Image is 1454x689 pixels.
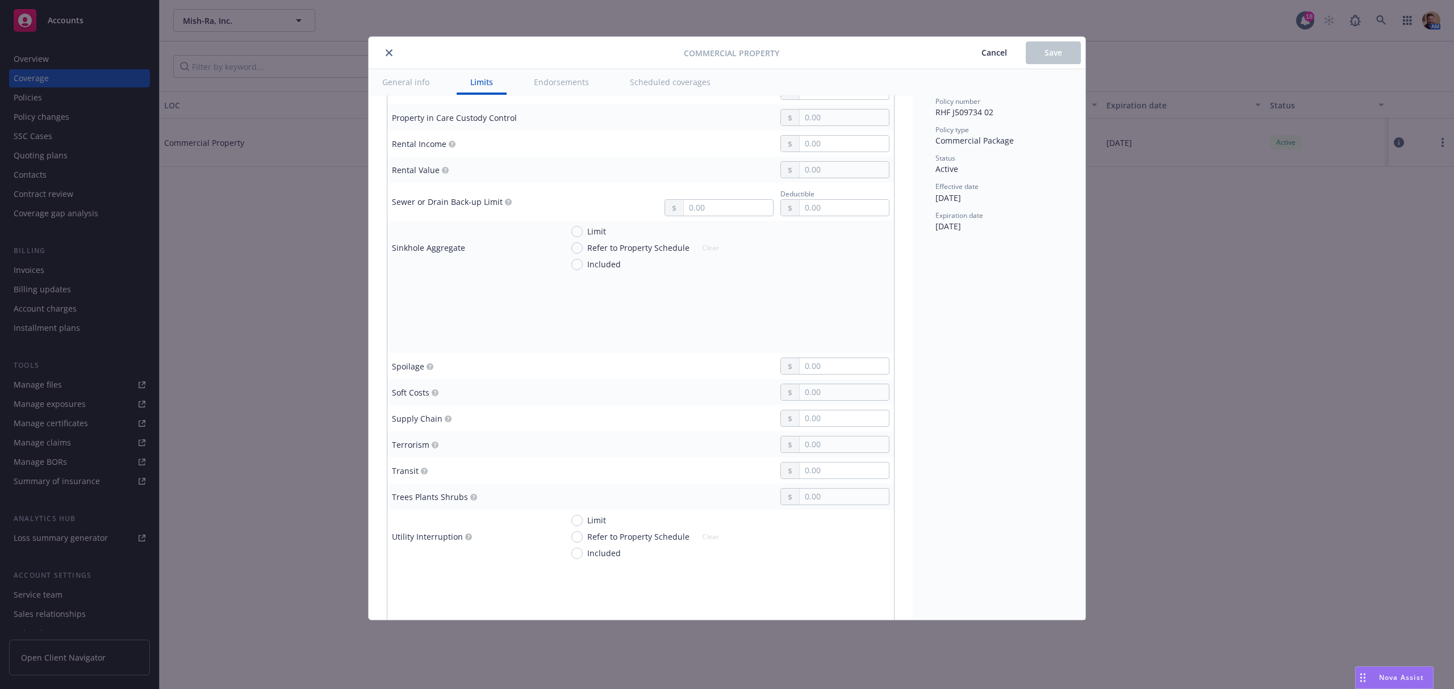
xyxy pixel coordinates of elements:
div: Rental Income [392,138,446,150]
button: Scheduled coverages [616,69,724,95]
span: [DATE] [935,221,961,232]
input: Included [571,259,583,270]
input: 0.00 [800,436,889,452]
input: Limit [571,226,583,237]
div: Property in Care Custody Control [392,112,517,124]
span: Commercial Property [684,47,779,59]
div: Sewer or Drain Back-up Limit [392,196,503,208]
button: close [382,46,396,60]
span: Save [1044,47,1062,58]
span: Included [587,258,621,270]
button: Limits [457,69,507,95]
span: Status [935,153,955,163]
div: Terrorism [392,439,429,451]
input: 0.00 [800,489,889,505]
span: Limit [587,514,606,526]
span: Limit [587,225,606,237]
input: 0.00 [800,162,889,178]
input: 0.00 [800,384,889,400]
span: Nova Assist [1379,673,1424,682]
span: RHF J509734 02 [935,107,993,117]
input: Refer to Property Schedule [571,531,583,543]
input: 0.00 [800,200,889,216]
input: 0.00 [800,463,889,478]
div: Supply Chain [392,413,442,425]
div: Sinkhole Aggregate [392,242,465,254]
span: Policy number [935,96,980,106]
span: Policy type [935,125,969,135]
div: Trees Plants Shrubs [392,491,468,503]
input: Included [571,548,583,559]
span: Expiration date [935,211,983,220]
span: [DATE] [935,192,961,203]
input: 0.00 [800,110,889,125]
span: Refer to Property Schedule [587,242,690,254]
span: Effective date [935,182,979,191]
input: Refer to Property Schedule [571,242,583,254]
input: 0.00 [800,410,889,426]
button: Cancel [963,41,1026,64]
button: General info [369,69,443,95]
div: Spoilage [392,360,424,372]
input: 0.00 [684,200,773,216]
input: Limit [571,515,583,526]
button: Nova Assist [1355,666,1434,689]
div: Soft Costs [392,386,429,398]
input: 0.00 [800,358,889,374]
button: Endorsements [520,69,603,95]
button: Save [1026,41,1081,64]
div: Drag to move [1356,667,1370,688]
span: Deductible [780,189,814,199]
div: Utility Interruption [392,531,463,543]
span: Active [935,163,958,174]
span: Cancel [981,47,1007,58]
span: Refer to Property Schedule [587,531,690,543]
div: Transit [392,465,419,477]
span: Included [587,547,621,559]
span: Commercial Package [935,135,1014,146]
div: Rental Value [392,164,440,176]
input: 0.00 [800,136,889,152]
